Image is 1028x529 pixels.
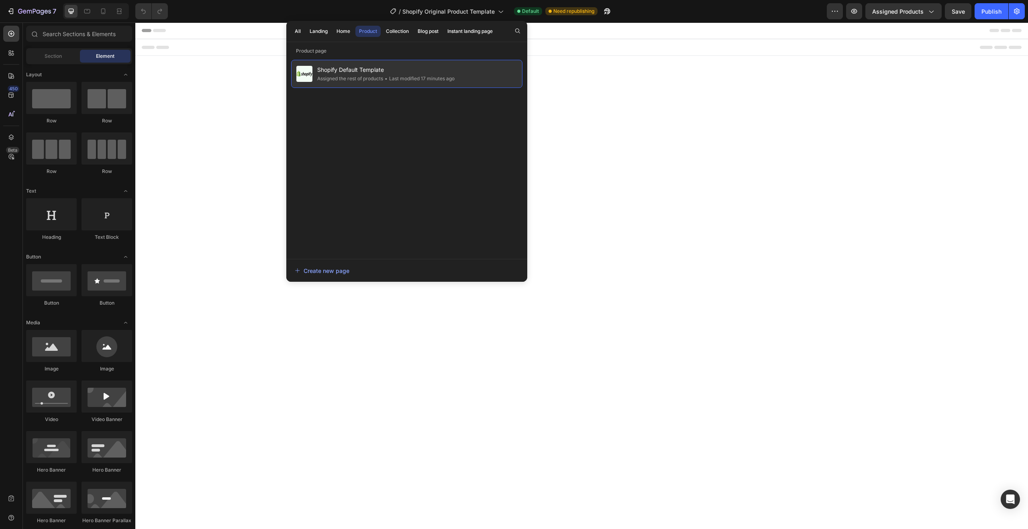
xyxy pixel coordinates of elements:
[26,517,77,524] div: Hero Banner
[872,7,924,16] span: Assigned Products
[444,26,496,37] button: Instant landing page
[82,117,132,124] div: Row
[53,6,56,16] p: 7
[6,147,19,153] div: Beta
[975,3,1008,19] button: Publish
[418,28,439,35] div: Blog post
[82,365,132,372] div: Image
[119,185,132,197] span: Toggle open
[26,299,77,307] div: Button
[981,7,1001,16] div: Publish
[82,517,132,524] div: Hero Banner Parallax
[26,234,77,241] div: Heading
[26,365,77,372] div: Image
[135,22,1028,502] iframe: Design area
[26,26,132,42] input: Search Sections & Elements
[135,3,168,19] div: Undo/Redo
[291,26,304,37] button: All
[26,71,42,78] span: Layout
[82,466,132,474] div: Hero Banner
[82,299,132,307] div: Button
[386,28,409,35] div: Collection
[355,26,381,37] button: Product
[414,26,442,37] button: Blog post
[286,47,527,55] p: Product page
[26,319,40,326] span: Media
[82,168,132,175] div: Row
[359,28,377,35] div: Product
[385,75,388,81] span: •
[96,53,114,60] span: Element
[447,28,493,35] div: Instant landing page
[337,28,350,35] div: Home
[399,7,401,16] span: /
[306,26,331,37] button: Landing
[333,26,354,37] button: Home
[26,466,77,474] div: Hero Banner
[295,267,349,275] div: Create new page
[294,262,519,279] button: Create new page
[553,8,594,15] span: Need republishing
[26,117,77,124] div: Row
[382,26,412,37] button: Collection
[45,53,62,60] span: Section
[82,234,132,241] div: Text Block
[295,28,301,35] div: All
[26,168,77,175] div: Row
[119,316,132,329] span: Toggle open
[952,8,965,15] span: Save
[522,8,539,15] span: Default
[1001,490,1020,509] div: Open Intercom Messenger
[26,187,36,195] span: Text
[310,28,328,35] div: Landing
[26,416,77,423] div: Video
[8,85,19,92] div: 450
[82,416,132,423] div: Video Banner
[119,250,132,263] span: Toggle open
[317,65,455,75] span: Shopify Default Template
[383,75,455,83] div: Last modified 17 minutes ago
[865,3,942,19] button: Assigned Products
[402,7,495,16] span: Shopify Original Product Template
[119,68,132,81] span: Toggle open
[945,3,971,19] button: Save
[317,75,383,83] div: Assigned the rest of products
[3,3,60,19] button: 7
[26,253,41,260] span: Button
